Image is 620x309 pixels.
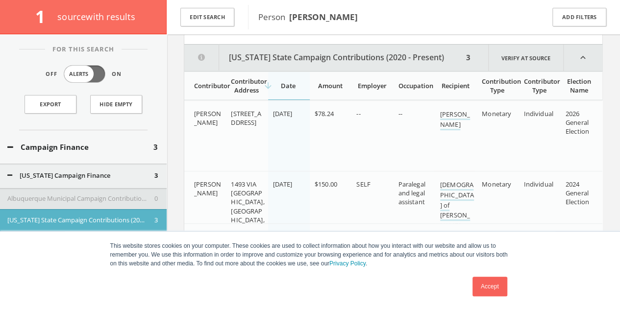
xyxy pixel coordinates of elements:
[315,109,334,118] span: $78.24
[488,45,564,71] a: Verify at source
[482,77,513,95] div: Contribution Type
[398,180,425,206] span: Paralegal and legal assistant
[258,11,358,23] span: Person
[566,77,593,95] div: Election Name
[523,77,554,95] div: Contributor Type
[273,81,304,90] div: Date
[472,277,507,296] a: Accept
[564,45,602,71] i: expand_less
[7,215,154,225] button: [US_STATE] State Campaign Contributions (2020 - Present)
[566,109,589,136] span: 2026 General Election
[180,8,234,27] button: Edit Search
[552,8,606,27] button: Add Filters
[154,215,158,225] span: 3
[440,110,470,130] a: [PERSON_NAME]
[7,142,153,153] button: Campaign Finance
[523,180,553,189] span: Individual
[231,77,262,95] div: Contributor Address
[184,45,463,71] button: [US_STATE] State Campaign Contributions (2020 - Present)
[154,171,158,181] span: 3
[356,180,371,189] span: SELF
[273,180,293,189] span: [DATE]
[153,142,158,153] span: 3
[110,241,510,268] p: This website stores cookies on your computer. These cookies are used to collect information about...
[90,95,142,114] button: Hide Empty
[154,194,158,204] span: 0
[231,180,264,251] span: 1493 VIA [GEOGRAPHIC_DATA],[GEOGRAPHIC_DATA], [GEOGRAPHIC_DATA], 88007
[463,45,473,71] div: 3
[25,95,76,114] a: Export
[45,45,122,54] span: For This Search
[315,180,337,189] span: $150.00
[315,81,346,90] div: Amount
[398,81,429,90] div: Occupation
[35,5,53,28] span: 1
[184,100,602,276] div: grid
[231,109,261,127] span: [STREET_ADDRESS]
[289,11,358,23] b: [PERSON_NAME]
[482,109,511,118] span: Monetary
[440,180,474,252] a: [DEMOGRAPHIC_DATA] of [PERSON_NAME] [PERSON_NAME]
[356,109,360,118] span: --
[46,70,57,78] span: Off
[356,81,387,90] div: Employer
[329,260,366,267] a: Privacy Policy
[112,70,122,78] span: On
[194,109,221,127] span: [PERSON_NAME]
[398,109,402,118] span: --
[57,11,135,23] span: source with results
[7,171,154,181] button: [US_STATE] Campaign Finance
[194,81,220,90] div: Contributor
[273,109,293,118] span: [DATE]
[7,194,154,204] button: Albuquerque Municipal Campaign Contributions
[194,180,221,197] span: [PERSON_NAME]
[482,180,511,189] span: Monetary
[523,109,553,118] span: Individual
[440,81,471,90] div: Recipient
[263,81,273,91] i: arrow_downward
[566,180,589,206] span: 2024 General Election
